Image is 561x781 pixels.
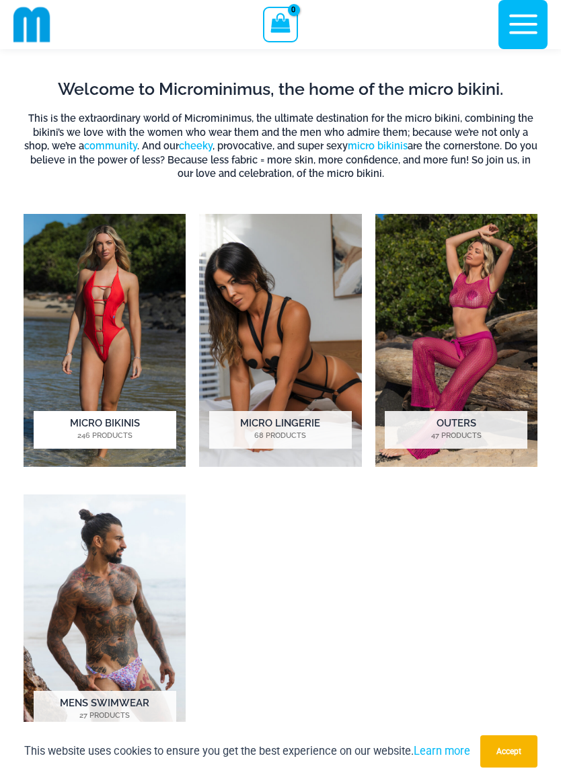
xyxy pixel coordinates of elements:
img: Micro Lingerie [199,214,361,466]
a: Learn more [414,745,470,757]
a: cheeky [179,140,213,151]
img: Outers [375,214,537,466]
a: Visit product category Micro Bikinis [24,214,186,466]
h2: Outers [385,411,527,449]
a: View Shopping Cart, empty [263,7,297,42]
mark: 68 Products [209,431,352,442]
a: community [84,140,137,151]
a: Visit product category Micro Lingerie [199,214,361,466]
h2: Micro Lingerie [209,411,352,449]
a: Visit product category Mens Swimwear [24,494,186,747]
a: Visit product category Outers [375,214,537,466]
h2: Welcome to Microminimus, the home of the micro bikini. [24,78,537,100]
a: micro bikinis [348,140,408,151]
h2: Micro Bikinis [34,411,176,449]
mark: 27 Products [34,710,176,722]
p: This website uses cookies to ensure you get the best experience on our website. [24,742,470,760]
h2: Mens Swimwear [34,691,176,729]
img: Micro Bikinis [24,214,186,466]
img: Mens Swimwear [24,494,186,747]
h6: This is the extraordinary world of Microminimus, the ultimate destination for the micro bikini, c... [24,112,537,180]
img: cropped mm emblem [13,6,50,43]
button: Accept [480,735,537,768]
mark: 246 Products [34,431,176,442]
mark: 47 Products [385,431,527,442]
